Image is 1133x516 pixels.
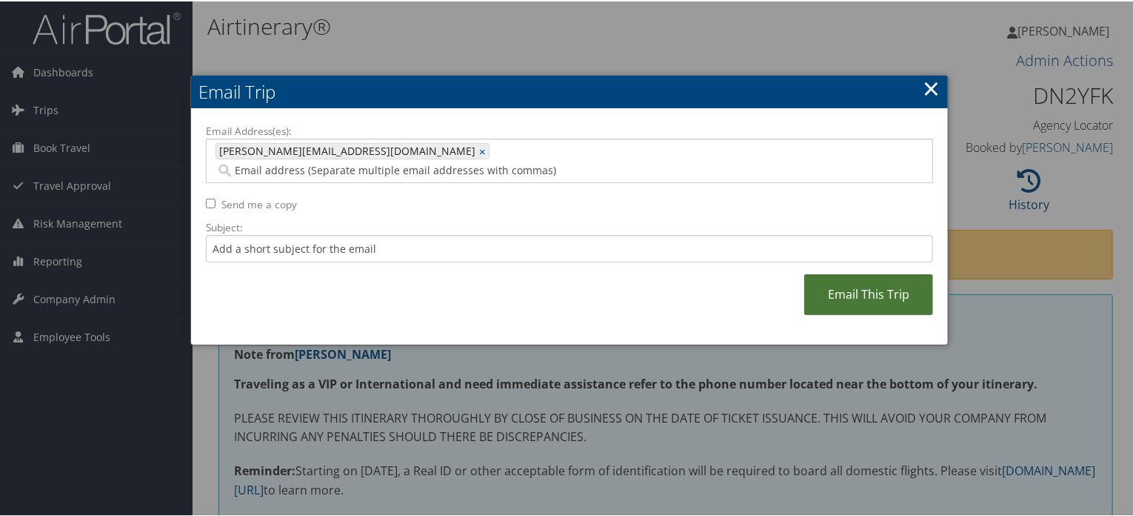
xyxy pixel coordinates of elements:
label: Email Address(es): [206,122,933,137]
a: × [479,142,489,157]
input: Add a short subject for the email [206,234,933,261]
a: × [923,72,940,102]
a: Email This Trip [804,273,933,314]
label: Send me a copy [221,196,297,211]
label: Subject: [206,219,933,234]
input: Email address (Separate multiple email addresses with commas) [215,162,757,176]
h2: Email Trip [191,74,948,107]
span: [PERSON_NAME][EMAIL_ADDRESS][DOMAIN_NAME] [216,142,475,157]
